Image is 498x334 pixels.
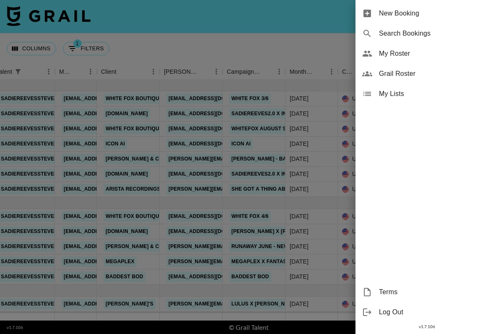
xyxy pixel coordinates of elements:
span: Terms [379,287,491,297]
span: My Lists [379,89,491,99]
div: New Booking [355,3,498,23]
div: Grail Roster [355,64,498,84]
div: v 1.7.106 [355,322,498,331]
div: My Roster [355,44,498,64]
div: Log Out [355,302,498,322]
span: New Booking [379,8,491,18]
span: Grail Roster [379,69,491,79]
div: Terms [355,282,498,302]
span: Search Bookings [379,28,491,39]
div: My Lists [355,84,498,104]
span: Log Out [379,307,491,317]
div: Search Bookings [355,23,498,44]
span: My Roster [379,49,491,59]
